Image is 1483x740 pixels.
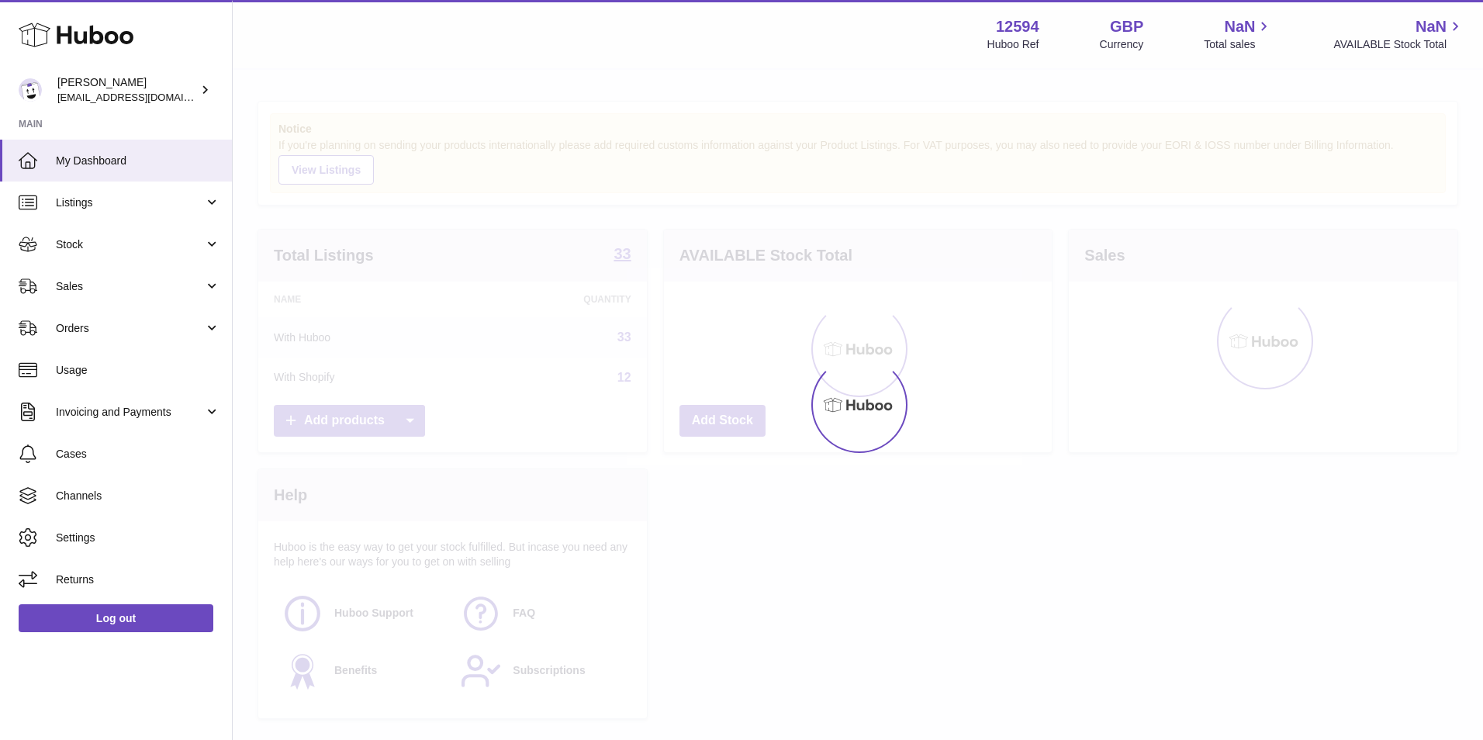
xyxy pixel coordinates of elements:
span: Orders [56,321,204,336]
span: Invoicing and Payments [56,405,204,420]
span: Listings [56,195,204,210]
span: My Dashboard [56,154,220,168]
a: Log out [19,604,213,632]
span: Sales [56,279,204,294]
span: Returns [56,572,220,587]
span: Usage [56,363,220,378]
span: NaN [1416,16,1447,37]
strong: GBP [1110,16,1143,37]
span: [EMAIL_ADDRESS][DOMAIN_NAME] [57,91,228,103]
div: Currency [1100,37,1144,52]
span: NaN [1224,16,1255,37]
span: AVAILABLE Stock Total [1333,37,1464,52]
div: Huboo Ref [987,37,1039,52]
span: Cases [56,447,220,462]
span: Channels [56,489,220,503]
span: Stock [56,237,204,252]
a: NaN Total sales [1204,16,1273,52]
strong: 12594 [996,16,1039,37]
div: [PERSON_NAME] [57,75,197,105]
span: Settings [56,531,220,545]
img: internalAdmin-12594@internal.huboo.com [19,78,42,102]
span: Total sales [1204,37,1273,52]
a: NaN AVAILABLE Stock Total [1333,16,1464,52]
